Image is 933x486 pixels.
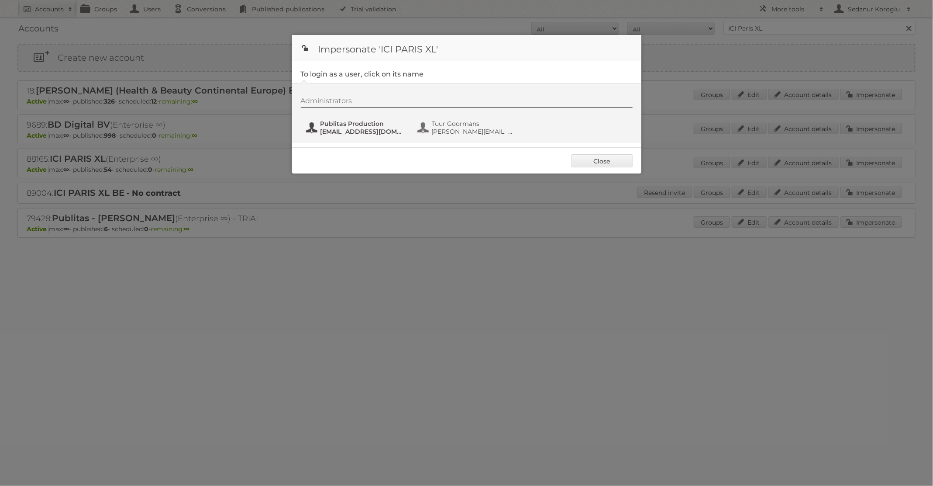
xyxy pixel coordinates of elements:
legend: To login as a user, click on its name [301,70,424,78]
h1: Impersonate 'ICI PARIS XL' [292,35,641,61]
span: [PERSON_NAME][EMAIL_ADDRESS][DOMAIN_NAME] [432,128,516,135]
span: Publitas Production [320,120,405,128]
span: [EMAIL_ADDRESS][DOMAIN_NAME] [320,128,405,135]
button: Publitas Production [EMAIL_ADDRESS][DOMAIN_NAME] [305,119,408,136]
button: Tuur Goormans [PERSON_NAME][EMAIL_ADDRESS][DOMAIN_NAME] [417,119,519,136]
div: Administrators [301,97,633,108]
a: Close [572,154,633,167]
span: Tuur Goormans [432,120,516,128]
